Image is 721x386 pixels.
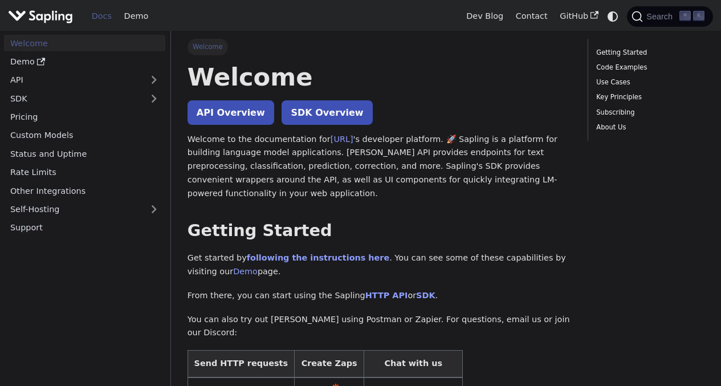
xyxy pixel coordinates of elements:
a: Code Examples [596,62,700,73]
a: HTTP API [365,291,408,300]
h1: Welcome [188,62,571,92]
a: Contact [510,7,554,25]
a: API Overview [188,100,274,125]
p: From there, you can start using the Sapling or . [188,289,571,303]
a: Docs [85,7,118,25]
a: GitHub [553,7,604,25]
th: Send HTTP requests [188,351,294,377]
a: Status and Uptime [4,145,165,162]
a: Subscribing [596,107,700,118]
a: Key Principles [596,92,700,103]
p: Get started by . You can see some of these capabilities by visiting our page. [188,251,571,279]
p: You can also try out [PERSON_NAME] using Postman or Zapier. For questions, email us or join our D... [188,313,571,340]
a: About Us [596,122,700,133]
a: Self-Hosting [4,201,165,218]
a: SDK [416,291,435,300]
a: Getting Started [596,47,700,58]
img: Sapling.ai [8,8,73,25]
a: Dev Blog [460,7,509,25]
a: Demo [233,267,258,276]
a: SDK [4,90,142,107]
a: Rate Limits [4,164,165,181]
button: Expand sidebar category 'SDK' [142,90,165,107]
a: Use Cases [596,77,700,88]
span: Search [643,12,679,21]
p: Welcome to the documentation for 's developer platform. 🚀 Sapling is a platform for building lang... [188,133,571,201]
th: Create Zaps [294,351,364,377]
kbd: K [693,11,704,21]
a: following the instructions here [247,253,389,262]
a: Support [4,220,165,236]
a: Demo [118,7,154,25]
button: Search (Command+K) [627,6,712,27]
button: Switch between dark and light mode (currently system mode) [605,8,621,25]
a: SDK Overview [282,100,372,125]
kbd: ⌘ [679,11,691,21]
a: Custom Models [4,127,165,144]
a: [URL] [331,135,353,144]
th: Chat with us [364,351,463,377]
a: Welcome [4,35,165,51]
a: Demo [4,54,165,70]
span: Welcome [188,39,228,55]
h2: Getting Started [188,221,571,241]
button: Expand sidebar category 'API' [142,72,165,88]
a: API [4,72,142,88]
a: Sapling.ai [8,8,77,25]
a: Pricing [4,109,165,125]
nav: Breadcrumbs [188,39,571,55]
a: Other Integrations [4,182,165,199]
